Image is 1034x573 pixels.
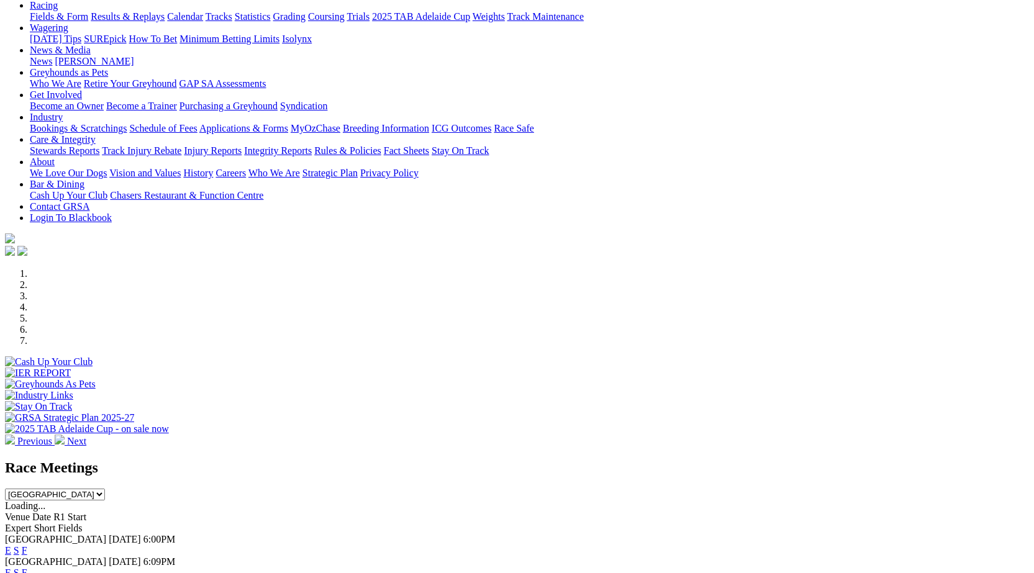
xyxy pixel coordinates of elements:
a: Syndication [280,101,327,111]
a: Coursing [308,11,345,22]
div: Wagering [30,34,1029,45]
a: Wagering [30,22,68,33]
img: chevron-left-pager-white.svg [5,435,15,444]
a: News & Media [30,45,91,55]
a: [DATE] Tips [30,34,81,44]
a: Track Maintenance [507,11,584,22]
img: chevron-right-pager-white.svg [55,435,65,444]
span: Previous [17,436,52,446]
span: Expert [5,523,32,533]
img: Cash Up Your Club [5,356,93,368]
a: We Love Our Dogs [30,168,107,178]
a: Stewards Reports [30,145,99,156]
img: logo-grsa-white.png [5,233,15,243]
a: Contact GRSA [30,201,89,212]
a: Retire Your Greyhound [84,78,177,89]
div: About [30,168,1029,179]
div: Industry [30,123,1029,134]
img: 2025 TAB Adelaide Cup - on sale now [5,423,169,435]
a: E [5,545,11,556]
a: Results & Replays [91,11,165,22]
span: Loading... [5,500,45,511]
a: History [183,168,213,178]
a: Care & Integrity [30,134,96,145]
a: 2025 TAB Adelaide Cup [372,11,470,22]
a: Get Involved [30,89,82,100]
a: Become a Trainer [106,101,177,111]
span: [DATE] [109,556,141,567]
a: S [14,545,19,556]
a: Minimum Betting Limits [179,34,279,44]
a: Greyhounds as Pets [30,67,108,78]
a: Purchasing a Greyhound [179,101,278,111]
img: twitter.svg [17,246,27,256]
a: Who We Are [248,168,300,178]
a: Applications & Forms [199,123,288,133]
a: News [30,56,52,66]
a: Integrity Reports [244,145,312,156]
img: facebook.svg [5,246,15,256]
a: Next [55,436,86,446]
a: How To Bet [129,34,178,44]
a: Vision and Values [109,168,181,178]
a: Privacy Policy [360,168,419,178]
a: Trials [347,11,370,22]
img: GRSA Strategic Plan 2025-27 [5,412,134,423]
a: GAP SA Assessments [179,78,266,89]
a: Track Injury Rebate [102,145,181,156]
a: ICG Outcomes [432,123,491,133]
a: Become an Owner [30,101,104,111]
a: Login To Blackbook [30,212,112,223]
a: Statistics [235,11,271,22]
img: Stay On Track [5,401,72,412]
a: Grading [273,11,306,22]
a: Strategic Plan [302,168,358,178]
a: About [30,156,55,167]
a: Fields & Form [30,11,88,22]
a: MyOzChase [291,123,340,133]
a: Tracks [206,11,232,22]
a: Race Safe [494,123,533,133]
a: Careers [215,168,246,178]
span: R1 Start [53,512,86,522]
span: 6:00PM [143,534,176,544]
a: [PERSON_NAME] [55,56,134,66]
a: Breeding Information [343,123,429,133]
a: Weights [473,11,505,22]
img: Greyhounds As Pets [5,379,96,390]
span: Venue [5,512,30,522]
a: F [22,545,27,556]
div: Get Involved [30,101,1029,112]
a: Isolynx [282,34,312,44]
span: [DATE] [109,534,141,544]
a: Who We Are [30,78,81,89]
div: Greyhounds as Pets [30,78,1029,89]
span: [GEOGRAPHIC_DATA] [5,556,106,567]
a: Bookings & Scratchings [30,123,127,133]
span: [GEOGRAPHIC_DATA] [5,534,106,544]
span: 6:09PM [143,556,176,567]
a: Injury Reports [184,145,242,156]
a: Rules & Policies [314,145,381,156]
a: Calendar [167,11,203,22]
div: Bar & Dining [30,190,1029,201]
a: Cash Up Your Club [30,190,107,201]
span: Fields [58,523,82,533]
span: Next [67,436,86,446]
span: Short [34,523,56,533]
img: IER REPORT [5,368,71,379]
div: Care & Integrity [30,145,1029,156]
a: Schedule of Fees [129,123,197,133]
span: Date [32,512,51,522]
a: Stay On Track [432,145,489,156]
h2: Race Meetings [5,459,1029,476]
a: SUREpick [84,34,126,44]
div: News & Media [30,56,1029,67]
div: Racing [30,11,1029,22]
a: Previous [5,436,55,446]
a: Industry [30,112,63,122]
img: Industry Links [5,390,73,401]
a: Bar & Dining [30,179,84,189]
a: Fact Sheets [384,145,429,156]
a: Chasers Restaurant & Function Centre [110,190,263,201]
